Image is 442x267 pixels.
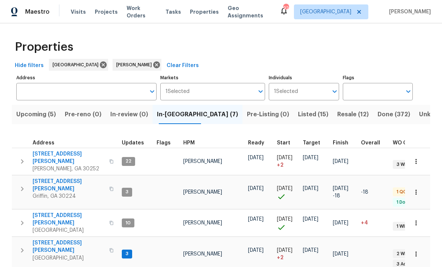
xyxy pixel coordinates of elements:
span: [DATE] [333,159,348,164]
span: -18 [333,192,340,200]
span: Updates [122,140,144,146]
span: [DATE] [303,155,318,160]
span: Pre-reno (0) [65,109,101,120]
span: Target [303,140,320,146]
span: Griffin, GA 30224 [33,193,105,200]
span: [DATE] [303,186,318,191]
span: Maestro [25,8,50,16]
td: 4 day(s) past target finish date [358,210,390,237]
span: HPM [183,140,195,146]
span: [PERSON_NAME] [116,61,155,69]
span: 3 [123,251,131,257]
span: [GEOGRAPHIC_DATA] [33,254,105,262]
span: -18 [361,190,368,195]
button: Clear Filters [164,59,202,73]
span: [PERSON_NAME], GA 30252 [33,165,105,173]
label: Flags [343,76,413,80]
span: 10 [123,220,134,226]
span: [DATE] [333,251,348,257]
span: 1 QC [394,189,409,195]
span: [DATE] [248,248,264,253]
button: Open [255,86,266,97]
span: Overall [361,140,380,146]
span: + 2 [277,161,284,169]
span: Properties [190,8,219,16]
div: [GEOGRAPHIC_DATA] [49,59,108,71]
td: Project started on time [274,175,300,209]
button: Open [403,86,413,97]
span: [STREET_ADDRESS][PERSON_NAME] [33,239,105,254]
span: 2 WIP [394,251,411,257]
span: Ready [248,140,264,146]
span: WO Completion [393,140,433,146]
span: 1 WIP [394,223,410,230]
div: Target renovation project end date [303,140,327,146]
span: Start [277,140,290,146]
span: Projects [95,8,118,16]
span: [DATE] [277,186,292,191]
span: [PERSON_NAME] [183,251,222,257]
span: [GEOGRAPHIC_DATA] [300,8,351,16]
button: Hide filters [12,59,47,73]
span: [DATE] [303,248,318,253]
div: 92 [283,4,288,12]
span: 1 Done [394,199,414,206]
span: [DATE] [248,217,264,222]
span: Done (372) [378,109,410,120]
label: Markets [160,76,265,80]
span: [STREET_ADDRESS][PERSON_NAME] [33,212,105,227]
div: [PERSON_NAME] [113,59,161,71]
span: [STREET_ADDRESS][PERSON_NAME] [33,178,105,193]
span: In-[GEOGRAPHIC_DATA] (7) [157,109,238,120]
td: Project started on time [274,210,300,237]
span: Properties [15,43,73,51]
span: [DATE] [277,155,292,160]
span: 1 Selected [165,89,190,95]
label: Individuals [269,76,339,80]
span: Visits [71,8,86,16]
span: + 2 [277,254,284,261]
span: [GEOGRAPHIC_DATA] [53,61,101,69]
span: +4 [361,220,368,226]
div: Earliest renovation start date (first business day after COE or Checkout) [248,140,271,146]
span: Geo Assignments [228,4,271,19]
span: [DATE] [277,217,292,222]
span: 3 [123,189,131,195]
span: [DATE] [277,248,292,253]
span: Upcoming (5) [16,109,56,120]
span: Listed (15) [298,109,328,120]
span: Clear Filters [167,61,199,70]
span: [GEOGRAPHIC_DATA] [33,227,105,234]
span: [PERSON_NAME] [183,159,222,164]
td: Scheduled to finish 18 day(s) early [330,175,358,209]
span: Tasks [165,9,181,14]
span: 22 [123,158,134,164]
span: Work Orders [127,4,157,19]
span: [DATE] [333,220,348,226]
span: In-review (0) [110,109,148,120]
span: Hide filters [15,61,44,70]
td: 18 day(s) earlier than target finish date [358,175,390,209]
span: [DATE] [248,186,264,191]
button: Open [147,86,157,97]
span: [DATE] [333,186,348,191]
div: Actual renovation start date [277,140,297,146]
span: [PERSON_NAME] [386,8,431,16]
label: Address [16,76,157,80]
div: Days past target finish date [361,140,387,146]
span: Resale (12) [337,109,369,120]
span: 1 Selected [274,89,298,95]
span: [STREET_ADDRESS][PERSON_NAME] [33,150,105,165]
span: [DATE] [303,217,318,222]
button: Open [329,86,340,97]
span: [PERSON_NAME] [183,220,222,226]
span: [PERSON_NAME] [183,190,222,195]
div: Projected renovation finish date [333,140,355,146]
span: Flags [157,140,171,146]
td: Project started 2 days late [274,148,300,175]
span: Address [33,140,54,146]
span: [DATE] [248,155,264,160]
span: 3 WIP [394,161,411,168]
span: Pre-Listing (0) [247,109,289,120]
span: Finish [333,140,348,146]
